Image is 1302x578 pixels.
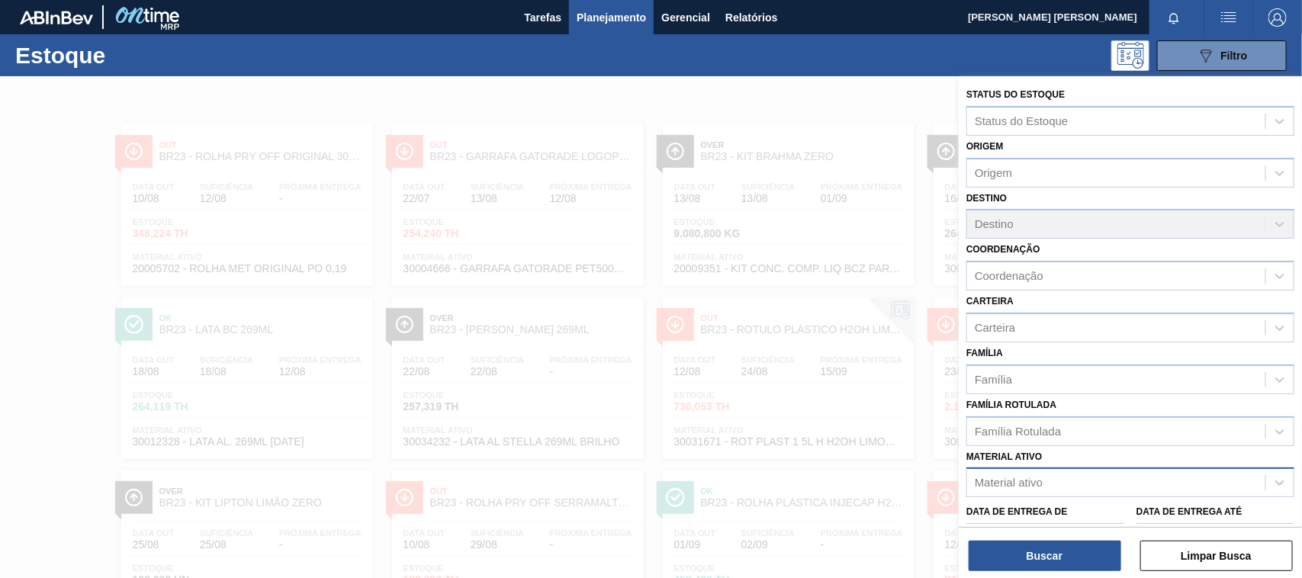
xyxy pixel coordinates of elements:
h1: Estoque [15,47,239,64]
span: Tarefas [524,8,561,27]
label: Status do Estoque [966,89,1065,100]
div: Material ativo [975,477,1043,490]
label: Destino [966,193,1007,204]
span: Relatórios [725,8,777,27]
button: Notificações [1149,7,1198,28]
div: Família [975,373,1012,386]
span: Planejamento [577,8,646,27]
img: Logout [1268,8,1287,27]
label: Material ativo [966,451,1043,462]
label: Origem [966,141,1004,152]
img: TNhmsLtSVTkK8tSr43FrP2fwEKptu5GPRR3wAAAABJRU5ErkJggg== [20,11,93,24]
label: Data de Entrega até [1136,506,1243,517]
span: Filtro [1221,50,1248,62]
span: Gerencial [661,8,710,27]
div: Status do Estoque [975,114,1069,127]
div: Origem [975,166,1012,179]
img: userActions [1220,8,1238,27]
label: Data de Entrega de [966,506,1068,517]
button: Filtro [1157,40,1287,71]
input: dd/mm/yyyy [966,523,1124,554]
label: Família Rotulada [966,400,1056,410]
label: Coordenação [966,244,1040,255]
input: dd/mm/yyyy [1136,523,1294,554]
div: Coordenação [975,270,1043,283]
div: Família Rotulada [975,425,1061,438]
label: Família [966,348,1003,358]
div: Pogramando: nenhum usuário selecionado [1111,40,1149,71]
label: Carteira [966,296,1014,307]
div: Carteira [975,321,1015,334]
